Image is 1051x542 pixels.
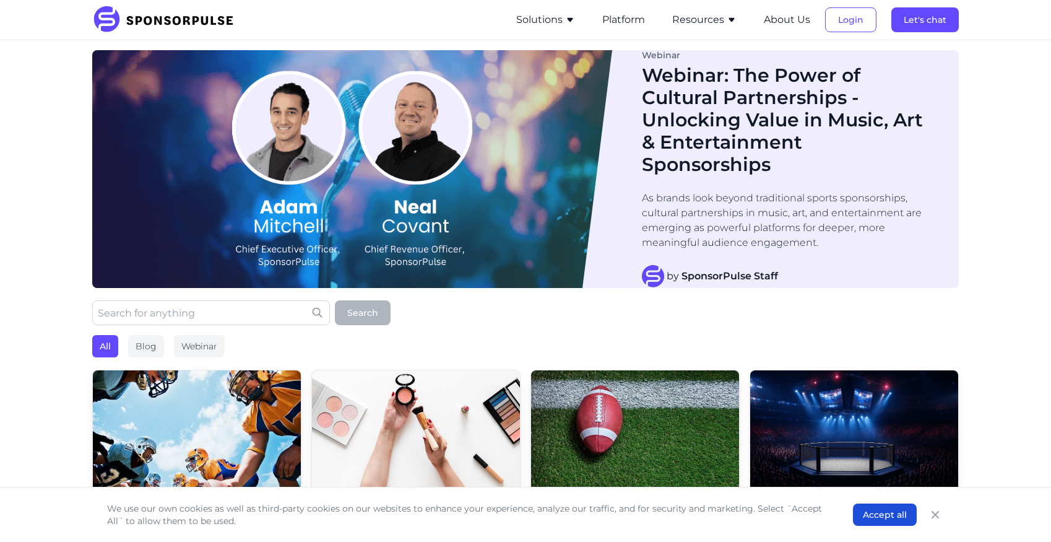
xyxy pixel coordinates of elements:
[750,370,958,489] img: AI generated image
[93,370,301,489] img: Getty Images courtesy of Unsplash
[825,7,876,32] button: Login
[927,506,944,523] button: Close
[825,14,876,25] a: Login
[335,300,391,325] button: Search
[516,12,575,27] button: Solutions
[853,504,917,526] button: Accept all
[764,12,810,27] button: About Us
[642,64,934,176] h1: Webinar: The Power of Cultural Partnerships - Unlocking Value in Music, Art & Entertainment Spons...
[602,12,645,27] button: Platform
[92,335,118,357] div: All
[174,335,225,357] div: Webinar
[92,50,959,288] a: Blog ImageWebinarWebinar: The Power of Cultural Partnerships - Unlocking Value in Music, Art & En...
[764,14,810,25] a: About Us
[92,6,243,33] img: SponsorPulse
[107,502,828,527] p: We use our own cookies as well as third-party cookies on our websites to enhance your experience,...
[312,370,520,489] img: Image by Curated Lifestyle courtesy of Unsplash
[667,269,778,284] span: by
[672,12,737,27] button: Resources
[313,308,322,318] img: search icon
[642,191,934,250] p: As brands look beyond traditional sports sponsorships, cultural partnerships in music, art, and e...
[602,14,645,25] a: Platform
[531,370,739,489] img: Getty Images courtesy of Unsplash
[642,265,664,287] img: SponsorPulse Staff
[128,335,164,357] div: Blog
[891,7,959,32] button: Let's chat
[92,50,612,288] img: Blog Image
[681,270,778,282] strong: SponsorPulse Staff
[642,51,934,59] div: Webinar
[92,300,330,325] input: Search for anything
[891,14,959,25] a: Let's chat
